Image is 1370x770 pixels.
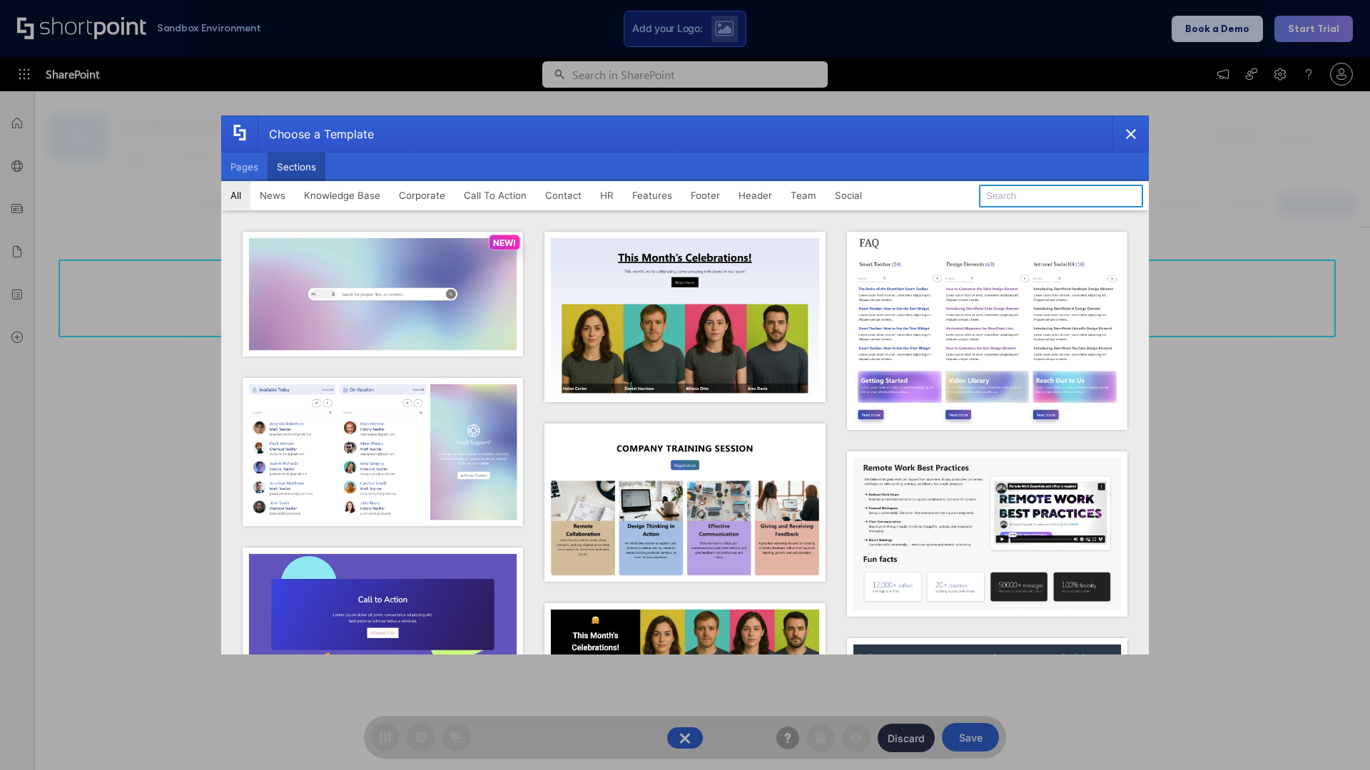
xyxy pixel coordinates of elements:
[781,181,826,210] button: Team
[979,185,1143,207] input: Search
[268,153,325,181] button: Sections
[390,181,455,210] button: Corporate
[493,237,516,248] p: NEW!
[826,181,871,210] button: Social
[250,181,295,210] button: News
[536,181,591,210] button: Contact
[591,181,623,210] button: HR
[221,153,268,181] button: Pages
[295,181,390,210] button: Knowledge Base
[681,181,729,210] button: Footer
[221,115,1149,654] div: template selector
[221,181,250,210] button: All
[455,181,536,210] button: Call To Action
[258,116,374,152] div: Choose a Template
[623,181,681,210] button: Features
[1299,702,1370,770] iframe: Chat Widget
[729,181,781,210] button: Header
